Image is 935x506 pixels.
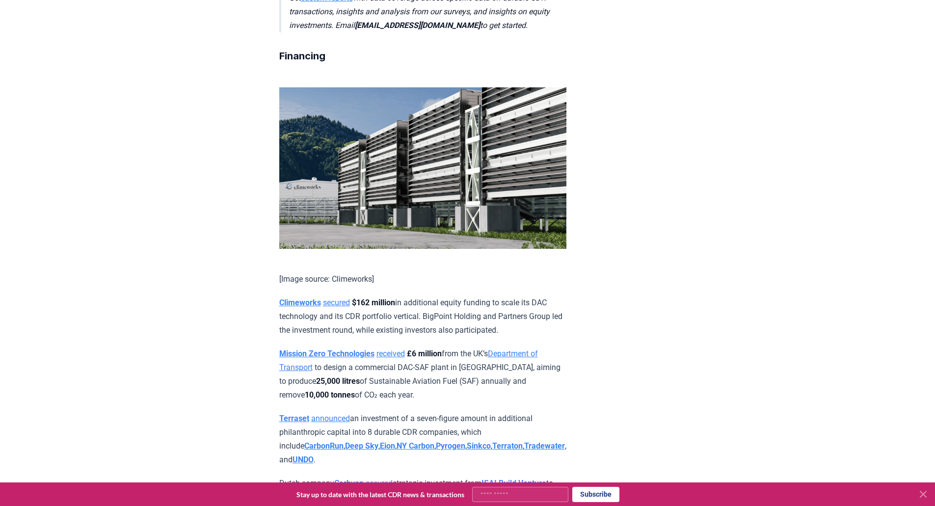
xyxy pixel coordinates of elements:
a: CarbonRun [304,441,344,451]
a: announced [311,414,350,423]
a: Eion [380,441,395,451]
a: UNDO [293,455,314,464]
a: ISAI Build Venture [481,479,546,488]
a: Terraset [279,414,309,423]
p: from the UK’s to design a commercial DAC-SAF plant in [GEOGRAPHIC_DATA], aiming to produce of Sus... [279,347,566,402]
a: Terraton [492,441,523,451]
a: Sinkco [467,441,491,451]
img: blog post image [279,87,566,249]
strong: $162 million [352,298,395,307]
a: Mission Zero Technologies [279,349,374,358]
p: in additional equity funding to scale its DAC technology and its CDR portfolio vertical. BigPoint... [279,296,566,337]
a: received [376,349,405,358]
a: Tradewater [524,441,565,451]
a: Climeworks [279,298,321,307]
strong: 10,000 tonnes [305,390,355,399]
a: secured [366,479,393,488]
a: NY Carbon [397,441,434,451]
strong: Financing [279,50,325,62]
strong: 25,000 litres [316,376,360,386]
strong: [EMAIL_ADDRESS][DOMAIN_NAME] [355,21,480,30]
a: Deep Sky [345,441,378,451]
strong: £6 million [407,349,442,358]
a: secured [323,298,350,307]
p: [Image source: Climeworks] [279,272,566,286]
p: an investment of a seven-figure amount in additional philanthropic capital into 8 durable CDR com... [279,412,566,467]
a: Pyrogen [436,441,465,451]
a: Carbyon [334,479,364,488]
